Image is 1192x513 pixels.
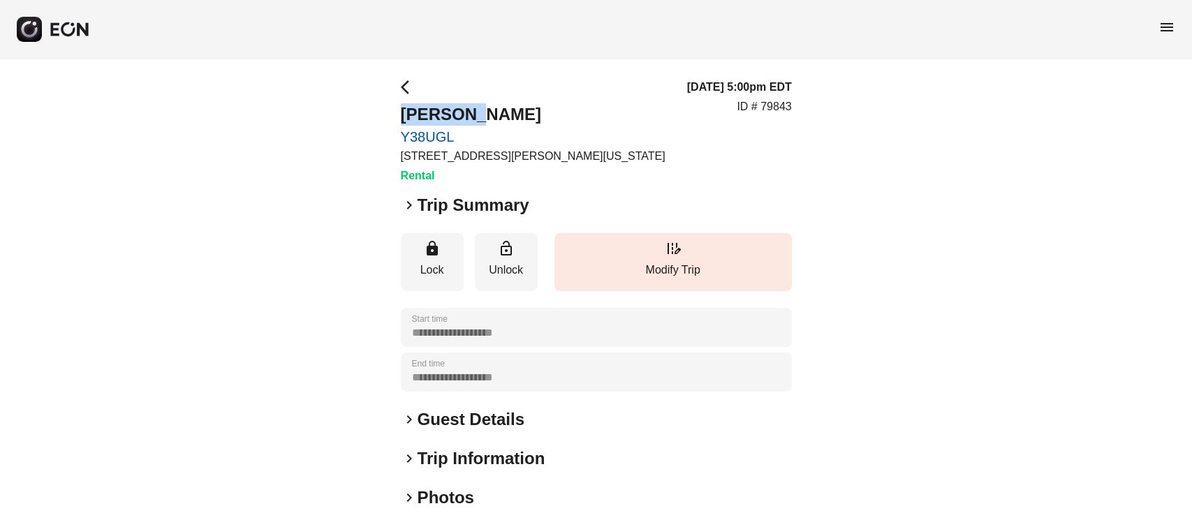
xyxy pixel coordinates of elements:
span: keyboard_arrow_right [401,411,418,428]
h2: Trip Information [418,447,545,470]
span: arrow_back_ios [401,79,418,96]
p: Modify Trip [561,262,785,278]
h2: [PERSON_NAME] [401,103,665,126]
p: Unlock [482,262,531,278]
h2: Guest Details [418,408,524,431]
button: Lock [401,233,464,291]
button: Unlock [475,233,538,291]
a: Y38UGL [401,128,665,145]
span: lock_open [498,240,515,257]
p: Lock [408,262,457,278]
span: keyboard_arrow_right [401,197,418,214]
p: ID # 79843 [737,98,791,115]
h2: Photos [418,486,474,509]
span: menu [1158,19,1175,36]
p: [STREET_ADDRESS][PERSON_NAME][US_STATE] [401,148,665,165]
h2: Trip Summary [418,194,529,216]
span: keyboard_arrow_right [401,489,418,506]
span: edit_road [665,240,682,257]
h3: Rental [401,168,665,184]
button: Modify Trip [554,233,792,291]
span: lock [424,240,441,257]
span: keyboard_arrow_right [401,450,418,467]
h3: [DATE] 5:00pm EDT [687,79,792,96]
